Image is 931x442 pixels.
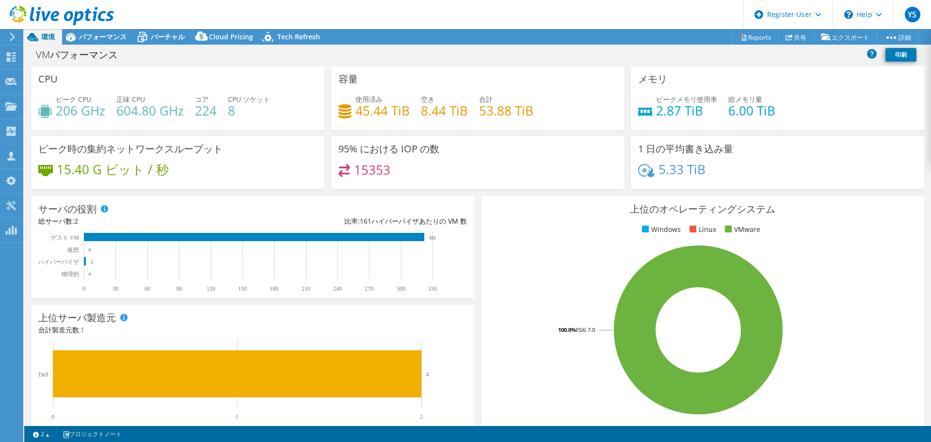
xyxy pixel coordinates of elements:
[355,95,383,104] span: 使用済み
[74,216,78,226] span: 2
[658,164,706,175] h4: 5.33 TiB
[576,326,595,333] tspan: ESXi 7.0
[195,95,209,104] span: コア
[270,285,278,292] text: 180
[778,30,814,45] a: 共有
[38,259,79,265] text: ハイパーバイザ
[885,48,916,62] a: 印刷
[397,285,405,292] text: 300
[195,105,217,116] h4: 224
[91,260,93,264] text: 2
[38,371,48,378] text: Dell
[302,285,310,292] text: 210
[814,30,877,45] a: エクスポート
[41,32,55,41] span: 環境
[640,224,681,235] li: Windows
[38,74,58,84] h3: CPU
[144,285,150,292] text: 60
[338,74,358,84] h3: 容量
[56,95,91,104] span: ピーク CPU
[421,105,468,116] h4: 8.44 TiB
[421,95,434,104] span: 空き
[26,428,56,440] a: 2
[62,271,79,278] text: 物理的
[176,285,182,292] text: 90
[355,105,410,116] h4: 45.44 TiB
[116,105,184,116] h4: 604.80 GHz
[333,285,342,292] text: 240
[488,204,917,214] h3: 上位のオペレーティングシステム
[426,371,429,377] text: 2
[228,95,270,104] span: CPU ソケット
[877,30,919,45] a: 詳細
[420,413,423,420] text: 2
[253,216,467,227] div: 比率: ハイパーバイザあたりの VM 数
[38,325,467,335] h4: 合計製造元数:
[112,285,118,292] text: 30
[38,312,116,323] h3: 上位サーバ製造元
[638,74,667,84] h3: メモリ
[360,216,371,226] span: 161
[38,144,223,154] h3: ピーク時の集約ネットワークスループット
[57,164,169,175] h4: 15.40 G ビット / 秒
[51,413,54,420] text: 0
[151,32,185,41] span: バーチャル
[428,285,437,292] text: 330
[479,95,493,104] span: 合計
[116,95,145,104] span: 正味 CPU
[209,32,253,41] span: Cloud Pricing
[228,105,270,116] h4: 8
[82,285,85,292] text: 0
[844,10,853,19] svg: \n
[79,32,127,41] span: パフォーマンス
[638,144,733,154] h3: 1 日の平均書き込み量
[728,95,762,104] span: 総メモリ量
[338,144,439,154] h3: 95% における IOP の数
[38,204,96,214] h3: サーバの役割
[51,234,80,241] text: ゲスト VM
[354,164,390,175] h4: 15353
[656,95,717,104] span: ピークメモリ使用率
[80,325,84,334] span: 1
[656,105,717,116] h4: 2.87 TiB
[238,285,247,292] text: 150
[687,224,716,235] li: Linux
[722,224,760,235] li: VMware
[277,32,320,41] span: Tech Refresh
[38,216,253,227] div: 総サーバ数:
[905,7,920,22] span: YS
[56,428,128,440] a: プロジェクトノート
[56,105,105,116] h4: 206 GHz
[558,326,576,333] tspan: 100.0%
[207,285,215,292] text: 120
[32,49,133,60] h1: VMパフォーマンス
[67,246,79,253] text: 仮想
[89,247,91,252] text: 0
[732,30,779,45] a: Reports
[365,285,373,292] text: 270
[728,105,775,116] h4: 6.00 TiB
[236,413,239,420] text: 1
[429,235,436,240] text: 322
[479,105,533,116] h4: 53.88 TiB
[89,272,91,277] text: 0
